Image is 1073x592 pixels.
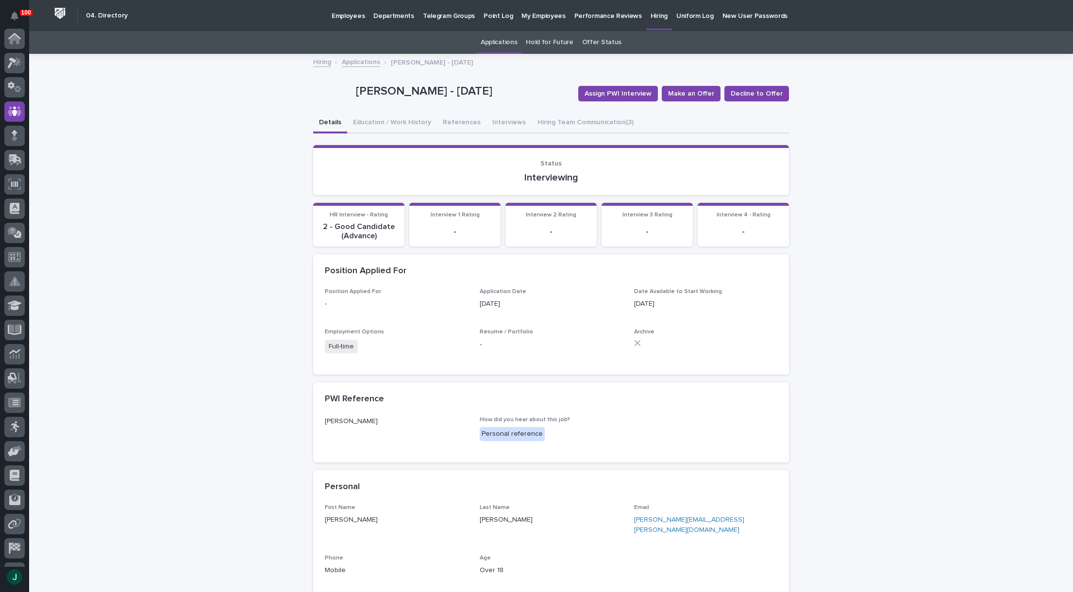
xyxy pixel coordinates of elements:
p: [PERSON_NAME] [480,515,623,525]
p: - [415,227,495,236]
p: 2 - Good Candidate (Advance) [319,222,399,241]
p: [PERSON_NAME] [325,515,468,525]
span: Application Date [480,289,526,295]
p: - [704,227,783,236]
a: [PERSON_NAME][EMAIL_ADDRESS][PERSON_NAME][DOMAIN_NAME] [634,516,744,533]
h2: PWI Reference [325,394,384,405]
span: Full-time [325,340,358,354]
button: Interviews [486,113,532,133]
span: Interview 3 Rating [622,212,672,218]
span: Last Name [480,505,510,510]
span: Make an Offer [668,89,714,99]
button: Hiring Team Communication (3) [532,113,639,133]
a: Applications [481,31,517,54]
span: Email [634,505,649,510]
a: Applications [342,56,380,67]
span: Interview 2 Rating [526,212,576,218]
img: Workspace Logo [51,4,69,22]
p: - [325,299,468,309]
div: Notifications100 [12,12,25,27]
button: Make an Offer [662,86,721,101]
button: Assign PWI Interview [578,86,658,101]
span: First Name [325,505,355,510]
h2: Personal [325,482,360,493]
a: Hiring [313,56,331,67]
p: [PERSON_NAME] [325,416,468,427]
div: Personal reference [480,427,545,441]
p: [PERSON_NAME] - [DATE] [356,84,570,99]
span: Interview 4 - Rating [717,212,771,218]
span: Age [480,555,491,561]
a: Offer Status [582,31,621,54]
p: - [511,227,591,236]
h2: Position Applied For [325,266,406,277]
span: How did you hear about this job? [480,417,570,423]
button: References [437,113,486,133]
span: Date Available to Start Working [634,289,722,295]
a: Mobile [325,567,346,574]
span: Resume / Portfolio [480,329,533,335]
span: Interview 1 Rating [431,212,480,218]
button: Decline to Offer [724,86,789,101]
span: Position Applied For [325,289,381,295]
p: Over 18 [480,565,623,576]
p: [DATE] [634,299,777,309]
h2: 04. Directory [86,12,128,20]
span: Employment Options [325,329,384,335]
span: Status [540,160,562,167]
span: Phone [325,555,343,561]
p: [PERSON_NAME] - [DATE] [391,56,473,67]
button: Education / Work History [347,113,437,133]
p: 100 [21,9,31,16]
span: HR Interview - Rating [330,212,388,218]
span: Assign PWI Interview [585,89,652,99]
button: Notifications [4,6,25,26]
span: Decline to Offer [731,89,783,99]
button: users-avatar [4,567,25,587]
p: [DATE] [480,299,623,309]
span: Archive [634,329,654,335]
a: Hold for Future [526,31,573,54]
p: - [480,340,623,350]
p: Interviewing [325,172,777,183]
button: Details [313,113,347,133]
p: - [607,227,687,236]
